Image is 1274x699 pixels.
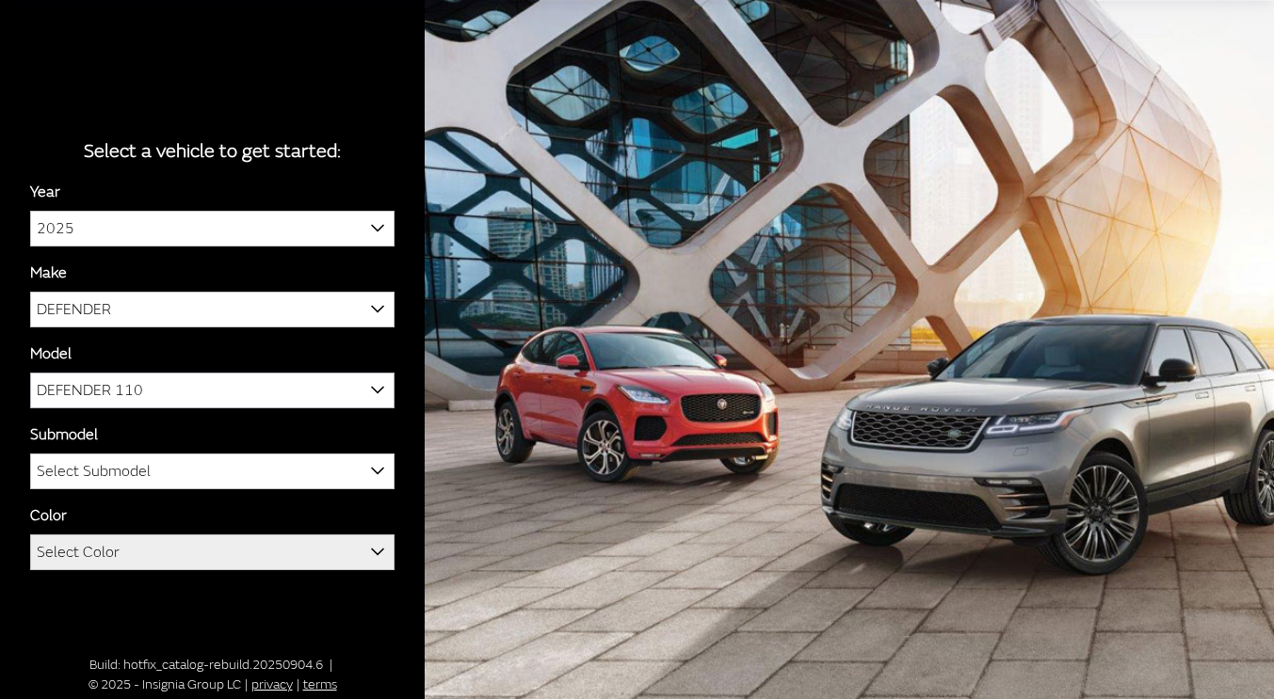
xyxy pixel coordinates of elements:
[297,676,299,692] span: |
[31,212,394,246] span: 2025
[30,292,395,327] span: DEFENDER
[30,181,60,203] label: Year
[30,534,395,570] span: Select Color
[330,657,332,673] span: |
[30,373,395,408] span: DEFENDER 110
[245,676,248,692] span: |
[30,262,67,284] label: Make
[31,373,394,407] span: DEFENDER 110
[30,137,395,166] div: Select a vehicle to get started:
[31,535,394,569] span: Select Color
[89,676,241,692] span: © 2025 - Insignia Group LC
[37,535,120,569] span: Select Color
[30,504,67,527] label: Color
[31,293,394,326] span: DEFENDER
[31,454,394,488] span: Select Submodel
[30,342,72,365] label: Model
[30,211,395,246] span: 2025
[251,676,293,692] a: privacy
[303,676,337,692] a: terms
[30,453,395,489] span: Select Submodel
[89,657,323,673] span: Build: hotfix_catalog-rebuild.20250904.6
[30,423,98,446] label: Submodel
[37,454,151,488] span: Select Submodel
